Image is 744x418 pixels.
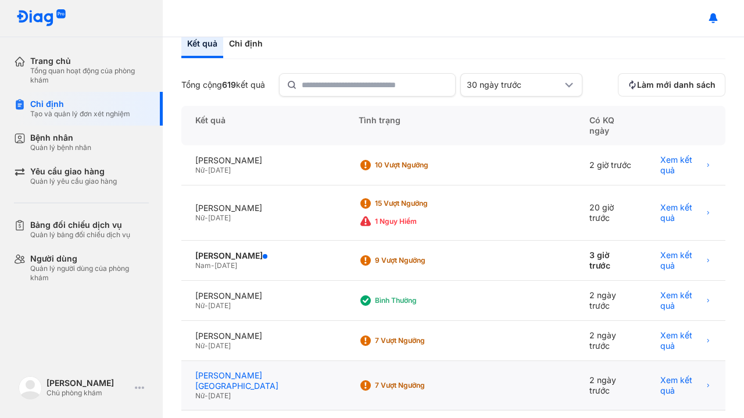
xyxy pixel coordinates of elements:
[575,361,646,410] div: 2 ngày trước
[195,301,205,310] span: Nữ
[195,203,331,213] div: [PERSON_NAME]
[30,220,130,230] div: Bảng đối chiếu dịch vụ
[208,213,231,222] span: [DATE]
[375,336,468,345] div: 7 Vượt ngưỡng
[375,256,468,265] div: 9 Vượt ngưỡng
[195,370,331,391] div: [PERSON_NAME][GEOGRAPHIC_DATA]
[195,251,331,261] div: [PERSON_NAME]
[30,56,149,66] div: Trang chủ
[660,375,703,396] span: Xem kết quả
[375,160,468,170] div: 10 Vượt ngưỡng
[660,155,703,176] span: Xem kết quả
[195,213,205,222] span: Nữ
[30,177,117,186] div: Quản lý yêu cầu giao hàng
[181,80,265,90] div: Tổng cộng kết quả
[575,281,646,321] div: 2 ngày trước
[195,261,211,270] span: Nam
[195,291,331,301] div: [PERSON_NAME]
[19,376,42,399] img: logo
[195,341,205,350] span: Nữ
[30,66,149,85] div: Tổng quan hoạt động của phòng khám
[660,290,703,311] span: Xem kết quả
[30,109,130,119] div: Tạo và quản lý đơn xét nghiệm
[660,202,703,223] span: Xem kết quả
[205,166,208,174] span: -
[205,391,208,400] span: -
[575,145,646,185] div: 2 giờ trước
[205,213,208,222] span: -
[30,99,130,109] div: Chỉ định
[375,296,468,305] div: Bình thường
[208,166,231,174] span: [DATE]
[575,106,646,145] div: Có KQ ngày
[467,80,562,90] div: 30 ngày trước
[30,133,91,143] div: Bệnh nhân
[30,253,149,264] div: Người dùng
[205,341,208,350] span: -
[575,185,646,241] div: 20 giờ trước
[660,330,703,351] span: Xem kết quả
[195,391,205,400] span: Nữ
[223,31,269,58] div: Chỉ định
[375,381,468,390] div: 7 Vượt ngưỡng
[46,388,130,398] div: Chủ phòng khám
[660,250,703,271] span: Xem kết quả
[375,199,468,208] div: 15 Vượt ngưỡng
[575,241,646,281] div: 3 giờ trước
[222,80,236,90] span: 619
[16,9,66,27] img: logo
[211,261,214,270] span: -
[30,230,130,240] div: Quản lý bảng đối chiếu dịch vụ
[214,261,237,270] span: [DATE]
[30,143,91,152] div: Quản lý bệnh nhân
[195,166,205,174] span: Nữ
[181,106,345,145] div: Kết quả
[208,391,231,400] span: [DATE]
[208,341,231,350] span: [DATE]
[205,301,208,310] span: -
[195,155,331,166] div: [PERSON_NAME]
[46,378,130,388] div: [PERSON_NAME]
[195,331,331,341] div: [PERSON_NAME]
[375,217,468,226] div: 1 Nguy hiểm
[208,301,231,310] span: [DATE]
[181,31,223,58] div: Kết quả
[637,80,716,90] span: Làm mới danh sách
[618,73,725,97] button: Làm mới danh sách
[30,166,117,177] div: Yêu cầu giao hàng
[345,106,575,145] div: Tình trạng
[30,264,149,283] div: Quản lý người dùng của phòng khám
[575,321,646,361] div: 2 ngày trước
